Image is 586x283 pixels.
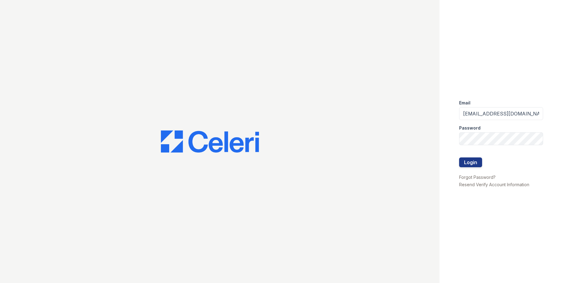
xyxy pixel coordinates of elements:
label: Email [459,100,470,106]
img: CE_Logo_Blue-a8612792a0a2168367f1c8372b55b34899dd931a85d93a1a3d3e32e68fde9ad4.png [161,130,259,153]
label: Password [459,125,481,131]
a: Resend Verify Account Information [459,182,529,187]
a: Forgot Password? [459,175,496,180]
button: Login [459,157,482,167]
